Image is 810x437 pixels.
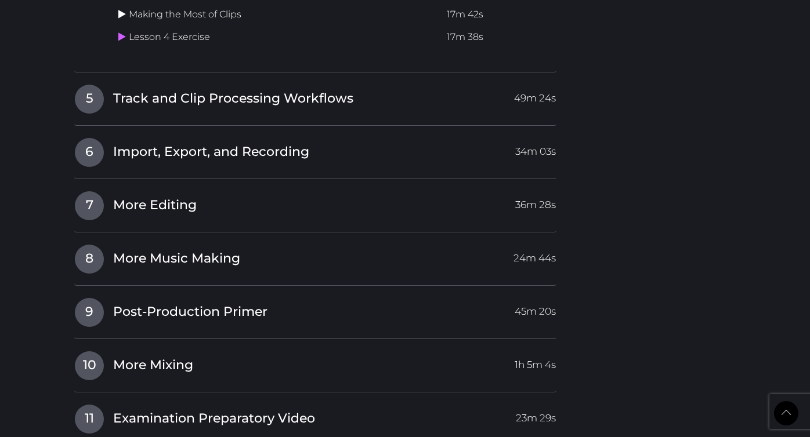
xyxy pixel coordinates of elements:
span: Examination Preparatory Video [113,410,315,428]
span: 7 [75,191,104,220]
a: 8More Music Making24m 44s [74,244,556,268]
a: Back to Top [774,401,798,425]
span: More Mixing [113,356,193,374]
span: 1h 5m 4s [515,351,556,372]
td: Making the Most of Clips [114,3,442,26]
span: Track and Clip Processing Workflows [113,90,353,108]
span: 5 [75,85,104,114]
span: 10 [75,351,104,380]
td: Lesson 4 Exercise [114,26,442,49]
a: 11Examination Preparatory Video23m 29s [74,404,556,428]
td: 17m 42s [442,3,556,26]
a: 5Track and Clip Processing Workflows49m 24s [74,84,556,108]
span: 9 [75,298,104,327]
span: 45m 20s [515,298,556,319]
span: 11 [75,405,104,434]
span: 34m 03s [515,138,556,159]
span: 8 [75,245,104,274]
span: Post-Production Primer [113,303,267,321]
a: 9Post-Production Primer45m 20s [74,297,556,322]
span: More Editing [113,196,197,214]
span: 6 [75,138,104,167]
a: 6Import, Export, and Recording34m 03s [74,137,556,162]
span: More Music Making [113,250,240,268]
span: 24m 44s [514,245,556,265]
td: 17m 38s [442,26,556,49]
span: 23m 29s [516,405,556,425]
span: Import, Export, and Recording [113,143,309,161]
span: 36m 28s [515,191,556,212]
a: 7More Editing36m 28s [74,191,556,215]
span: 49m 24s [514,85,556,105]
a: 10More Mixing1h 5m 4s [74,351,556,375]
